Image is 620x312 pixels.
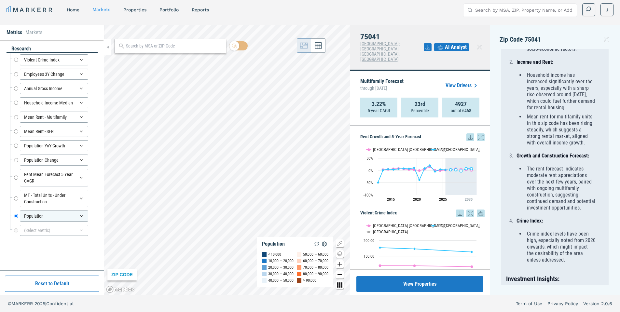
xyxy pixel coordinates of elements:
[431,223,448,228] button: Show 75041
[365,181,373,185] text: -50%
[107,269,137,280] div: ZIP CODE
[408,168,410,170] path: Thursday, 28 Jun, 19:00, 6.39. 75041.
[431,147,448,152] button: Show 75041
[506,274,596,284] h3: Investment Insights:
[397,168,400,170] path: Tuesday, 28 Jun, 19:00, 5.82. 75041.
[20,54,88,65] div: Violent Crime Index
[303,271,328,277] div: 80,000 — 90,000
[126,43,219,49] input: Search by MSA or ZIP Code
[382,169,384,171] path: Friday, 28 Jun, 19:00, 1.05. 75041.
[159,7,179,12] a: Portfolio
[104,25,350,295] canvas: Map
[336,281,344,289] button: Other options map button
[67,7,79,12] a: home
[20,190,88,207] div: MF - Total Units - Under Construction
[366,156,373,161] text: 50%
[336,250,344,258] button: Change style map button
[429,164,431,167] path: Tuesday, 28 Jun, 19:00, 19.97. 75041.
[377,181,379,184] path: Thursday, 28 Jun, 19:00, -49.89. 75041.
[364,254,374,259] text: 150.00
[356,276,483,292] button: View Properties
[336,239,344,247] button: Show/Hide Legend Map Button
[449,167,473,172] g: 75041, line 4 of 4 with 5 data points.
[387,168,390,170] path: Saturday, 28 Jun, 19:00, 4.76. 75041.
[418,169,421,172] path: Sunday, 28 Jun, 19:00, -0.7. Dallas-Fort Worth-Arlington, TX.
[303,251,328,258] div: 50,000 — 60,000
[360,141,485,206] div: Rent Growth and 5-Year Forecast. Highcharts interactive chart.
[366,147,424,152] button: Show Dallas-Fort Worth-Arlington, TX
[20,210,88,222] div: Population
[403,167,405,170] path: Wednesday, 28 Jun, 19:00, 7.37. 75041.
[364,238,374,243] text: 200.00
[360,79,404,92] p: Multifamily Forecast
[303,264,328,271] div: 70,000 — 80,000
[268,258,294,264] div: 10,000 — 20,000
[123,7,146,12] a: properties
[20,126,88,137] div: Mean Rent - SFR
[268,277,294,284] div: 40,000 — 50,000
[583,300,612,307] a: Version 2.0.6
[262,241,285,247] div: Population
[600,3,613,16] button: J
[20,69,88,80] div: Employees 3Y Change
[268,251,281,258] div: < 10,000
[8,301,11,306] span: ©
[360,84,404,92] span: through [DATE]
[366,229,380,234] button: Show USA
[20,112,88,123] div: Mean Rent - Multifamily
[446,82,479,89] a: View Drivers
[439,168,442,171] path: Friday, 28 Jun, 19:00, 3.77. 75041.
[46,301,74,306] span: Confidential
[525,166,596,211] li: The rent forecast indicates moderate rent appreciations over the next few years, paired with ongo...
[336,271,344,278] button: Zoom out map button
[517,59,553,65] strong: Income and Rent:
[455,101,467,107] strong: 4927
[92,7,110,12] a: markets
[368,169,373,173] text: 0%
[106,286,135,293] a: Mapbox logo
[387,197,395,202] tspan: 2015
[517,218,543,224] strong: Crime Index:
[471,265,473,268] path: Thursday, 14 Dec, 18:00, 115.77720545401. Dallas-Fort Worth-Arlington, TX.
[475,4,573,17] input: Search by MSA, ZIP, Property Name, or Address
[455,168,457,171] path: Monday, 28 Jun, 19:00, 2.7. 75041.
[516,300,542,307] a: Term of Use
[20,97,88,108] div: Household Income Median
[336,260,344,268] button: Zoom in map button
[372,101,386,107] strong: 3.22%
[379,246,381,249] path: Monday, 14 Dec, 18:00, 176.747623. 75041.
[360,133,485,141] h5: Rent Growth and 5-Year Forecast
[470,167,473,170] path: Friday, 28 Jun, 19:00, 6.82. 75041.
[360,217,485,299] div: Violent Crime Index. Highcharts interactive chart.
[20,140,88,151] div: Population YoY Growth
[11,301,34,306] span: MARKERR
[451,107,471,114] p: out of 6468
[413,197,421,202] tspan: 2020
[413,167,416,169] path: Friday, 28 Jun, 19:00, 10.18. 75041.
[465,197,473,202] tspan: 2030
[373,229,408,234] text: [GEOGRAPHIC_DATA]
[360,33,424,41] h4: 75041
[7,29,22,36] li: Metrics
[366,223,424,228] button: Show Dallas-Fort Worth-Arlington, TX
[364,193,373,197] text: -100%
[34,301,46,306] span: 2025 |
[20,155,88,166] div: Population Change
[413,265,416,267] path: Thursday, 14 Dec, 18:00, 118.887072633895. Dallas-Fort Worth-Arlington, TX.
[460,170,462,172] path: Wednesday, 28 Jun, 19:00, -2.45. 75041.
[360,217,480,299] svg: Interactive chart
[321,240,328,248] img: Settings
[360,210,485,217] h5: Violent Crime Index
[20,225,88,236] div: (Select Metric)
[368,107,390,114] p: 5-year CAGR
[517,153,589,159] strong: Growth and Construction Forecast:
[471,251,473,253] path: Thursday, 14 Dec, 18:00, 162.971738. 75041.
[445,43,467,51] span: AI Analyst
[434,43,469,51] button: AI Analyst
[7,45,98,53] div: research
[525,114,596,146] li: Mean rent for multifamily units in this zip code has been rising steadily, which suggests a stron...
[444,169,447,171] path: Saturday, 28 Jun, 19:00, 1.78. 75041.
[303,277,316,284] div: > 90,000
[268,264,294,271] div: 20,000 — 30,000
